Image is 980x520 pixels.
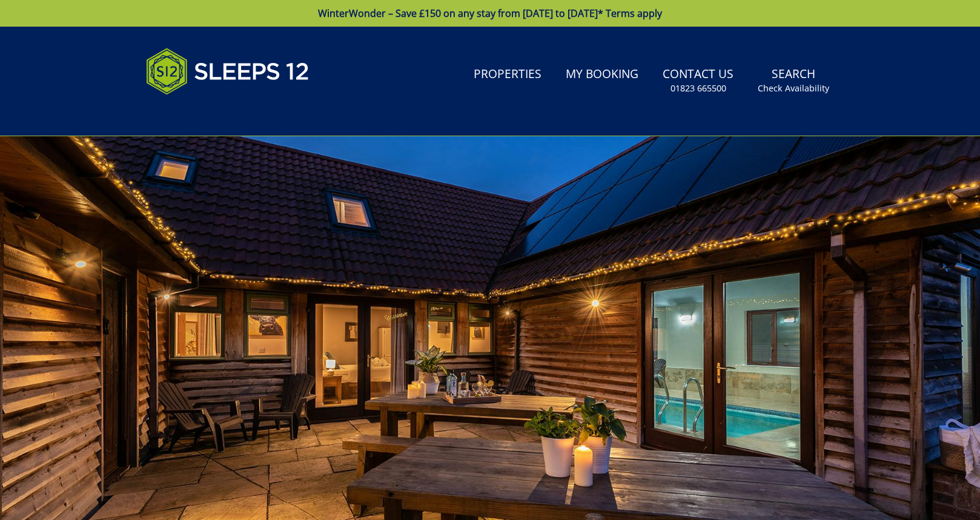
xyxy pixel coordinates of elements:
iframe: Customer reviews powered by Trustpilot [140,109,267,119]
a: Contact Us01823 665500 [658,61,738,100]
a: SearchCheck Availability [753,61,834,100]
small: 01823 665500 [670,82,726,94]
a: My Booking [561,61,643,88]
img: Sleeps 12 [146,41,310,102]
small: Check Availability [758,82,829,94]
a: Properties [469,61,546,88]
